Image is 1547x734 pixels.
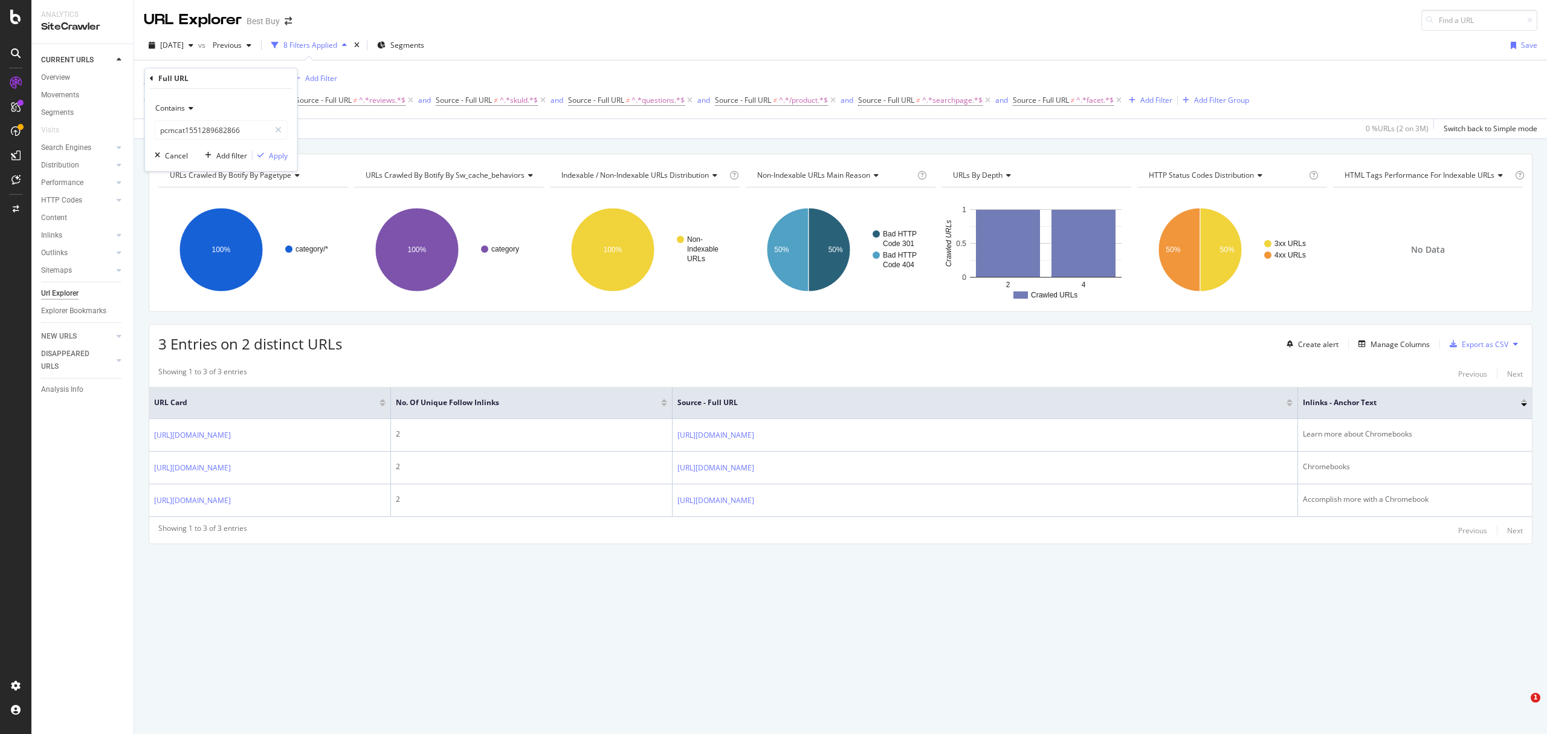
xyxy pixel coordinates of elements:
[154,495,231,507] a: [URL][DOMAIN_NAME]
[41,247,113,259] a: Outlinks
[779,92,828,109] span: ^.*/product.*$
[677,397,1268,408] span: Source - Full URL
[396,429,667,440] div: 2
[41,264,113,277] a: Sitemaps
[41,348,102,373] div: DISAPPEARED URLS
[697,95,710,105] div: and
[883,239,914,248] text: Code 301
[1071,95,1075,105] span: ≠
[1366,123,1429,134] div: 0 % URLs ( 2 on 3M )
[883,261,914,269] text: Code 404
[1458,369,1487,379] div: Previous
[354,95,358,105] span: ≠
[396,397,643,408] span: No. of Unique Follow Inlinks
[1411,244,1445,256] span: No Data
[144,10,242,30] div: URL Explorer
[1458,523,1487,538] button: Previous
[41,247,68,259] div: Outlinks
[1444,123,1537,134] div: Switch back to Simple mode
[41,89,125,102] a: Movements
[41,194,82,207] div: HTTP Codes
[41,383,125,396] a: Analysis Info
[1507,366,1523,381] button: Next
[941,197,1131,302] svg: A chart.
[154,462,231,474] a: [URL][DOMAIN_NAME]
[41,159,113,172] a: Distribution
[1439,119,1537,138] button: Switch back to Simple mode
[41,20,124,34] div: SiteCrawler
[372,36,429,55] button: Segments
[41,54,94,67] div: CURRENT URLS
[773,95,777,105] span: ≠
[165,151,188,161] div: Cancel
[366,170,525,180] span: URLs Crawled By Botify By sw_cache_behaviors
[41,287,125,300] a: Url Explorer
[1076,92,1114,109] span: ^.*facet.*$
[285,17,292,25] div: arrow-right-arrow-left
[1274,251,1306,259] text: 4xx URLs
[841,95,853,105] div: and
[561,170,709,180] span: Indexable / Non-Indexable URLs distribution
[407,245,426,254] text: 100%
[1506,693,1535,722] iframe: Intercom live chat
[41,141,113,154] a: Search Engines
[774,245,789,254] text: 50%
[945,220,953,267] text: Crawled URLs
[1458,366,1487,381] button: Previous
[677,495,754,507] a: [URL][DOMAIN_NAME]
[1303,494,1527,505] div: Accomplish more with a Chromebook
[828,245,843,254] text: 50%
[494,95,498,105] span: ≠
[962,206,966,214] text: 1
[296,95,352,105] span: Source - Full URL
[167,166,337,185] h4: URLs Crawled By Botify By pagetype
[41,177,83,189] div: Performance
[995,95,1008,105] div: and
[41,330,77,343] div: NEW URLS
[41,71,70,84] div: Overview
[1303,461,1527,472] div: Chromebooks
[677,429,754,441] a: [URL][DOMAIN_NAME]
[352,39,362,51] div: times
[41,71,125,84] a: Overview
[1031,291,1077,299] text: Crawled URLs
[396,494,667,505] div: 2
[1194,95,1249,105] div: Add Filter Group
[247,15,280,27] div: Best Buy
[41,348,113,373] a: DISAPPEARED URLS
[1521,40,1537,50] div: Save
[41,305,106,317] div: Explorer Bookmarks
[296,245,328,253] text: category/*
[603,245,622,254] text: 100%
[1146,166,1306,185] h4: HTTP Status Codes Distribution
[170,170,291,180] span: URLs Crawled By Botify By pagetype
[208,36,256,55] button: Previous
[418,94,431,106] button: and
[1507,369,1523,379] div: Next
[1220,245,1235,254] text: 50%
[1178,93,1249,108] button: Add Filter Group
[687,245,719,253] text: Indexable
[1006,281,1010,289] text: 2
[41,106,74,119] div: Segments
[41,141,91,154] div: Search Engines
[951,166,1120,185] h4: URLs by Depth
[1506,36,1537,55] button: Save
[41,264,72,277] div: Sitemaps
[41,177,113,189] a: Performance
[436,95,492,105] span: Source - Full URL
[922,92,983,109] span: ^.*searchpage.*$
[158,197,348,302] div: A chart.
[154,429,231,441] a: [URL][DOMAIN_NAME]
[41,124,71,137] a: Visits
[1507,523,1523,538] button: Next
[41,106,125,119] a: Segments
[41,229,113,242] a: Inlinks
[1298,339,1339,349] div: Create alert
[200,149,247,161] button: Add filter
[995,94,1008,106] button: and
[1462,339,1508,349] div: Export as CSV
[363,166,543,185] h4: URLs Crawled By Botify By sw_cache_behaviors
[953,170,1003,180] span: URLs by Depth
